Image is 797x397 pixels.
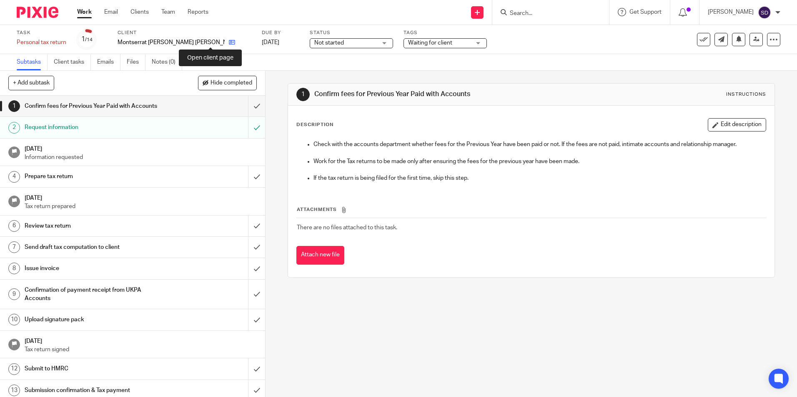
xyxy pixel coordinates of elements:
p: If the tax return is being filed for the first time, skip this step. [313,174,765,182]
a: Subtasks [17,54,48,70]
p: Work for the Tax returns to be made only after ensuring the fees for the previous year have been ... [313,157,765,166]
span: Not started [314,40,344,46]
img: Pixie [17,7,58,18]
label: Status [310,30,393,36]
button: Attach new file [296,246,344,265]
h1: Confirm fees for Previous Year Paid with Accounts [25,100,168,112]
h1: Send draft tax computation to client [25,241,168,253]
input: Search [509,10,584,17]
small: /14 [85,37,93,42]
h1: Confirm fees for Previous Year Paid with Accounts [314,90,549,99]
h1: Request information [25,121,168,134]
span: Get Support [629,9,662,15]
div: 1 [296,88,310,101]
h1: [DATE] [25,335,257,345]
a: Work [77,8,92,16]
img: svg%3E [758,6,771,19]
div: Instructions [726,91,766,98]
label: Client [118,30,251,36]
div: 7 [8,241,20,253]
p: Description [296,122,333,128]
a: Client tasks [54,54,91,70]
p: Tax return prepared [25,202,257,211]
p: Tax return signed [25,345,257,354]
span: [DATE] [262,40,279,45]
button: + Add subtask [8,76,54,90]
h1: [DATE] [25,192,257,202]
div: 9 [8,288,20,300]
button: Edit description [708,118,766,132]
h1: Review tax return [25,220,168,232]
a: Files [127,54,145,70]
a: Notes (0) [152,54,182,70]
span: Attachments [297,207,337,212]
a: Team [161,8,175,16]
a: Clients [130,8,149,16]
p: Check with the accounts department whether fees for the Previous Year have been paid or not. If t... [313,140,765,149]
span: There are no files attached to this task. [297,225,397,231]
span: Hide completed [211,80,252,87]
div: 4 [8,171,20,183]
h1: Issue invoice [25,262,168,275]
a: Email [104,8,118,16]
div: 8 [8,263,20,274]
a: Emails [97,54,120,70]
h1: Upload signature pack [25,313,168,326]
div: 10 [8,314,20,325]
div: 12 [8,363,20,375]
div: 13 [8,385,20,396]
label: Task [17,30,66,36]
div: Personal tax return [17,38,66,47]
label: Tags [404,30,487,36]
h1: Submission confirmation & Tax payment [25,384,168,397]
div: 1 [81,35,93,44]
div: 1 [8,100,20,112]
div: 2 [8,122,20,134]
p: [PERSON_NAME] [708,8,754,16]
span: Waiting for client [408,40,452,46]
button: Hide completed [198,76,257,90]
h1: Submit to HMRC [25,362,168,375]
a: Reports [188,8,208,16]
h1: Confirmation of payment receipt from UKPA Accounts [25,284,168,305]
p: Information requested [25,153,257,161]
a: Audit logs [188,54,221,70]
h1: [DATE] [25,143,257,153]
label: Due by [262,30,299,36]
p: Montserrat [PERSON_NAME] [PERSON_NAME] [118,38,225,47]
div: 6 [8,220,20,232]
h1: Prepare tax return [25,170,168,183]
